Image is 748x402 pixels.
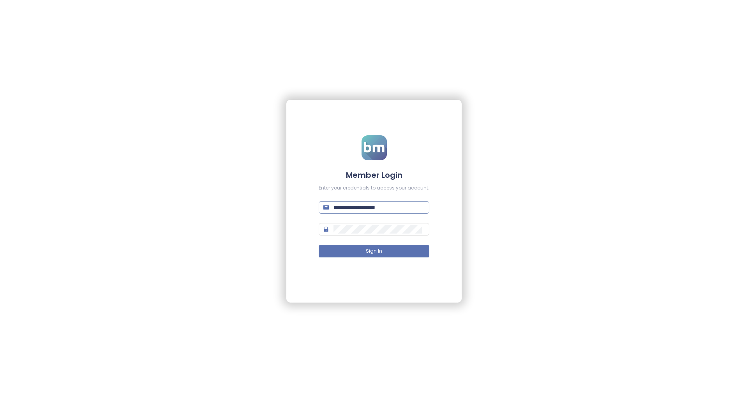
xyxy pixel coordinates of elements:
[319,245,429,257] button: Sign In
[362,135,387,160] img: logo
[319,170,429,181] h4: Member Login
[319,184,429,192] div: Enter your credentials to access your account.
[323,227,329,232] span: lock
[323,205,329,210] span: mail
[366,248,382,255] span: Sign In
